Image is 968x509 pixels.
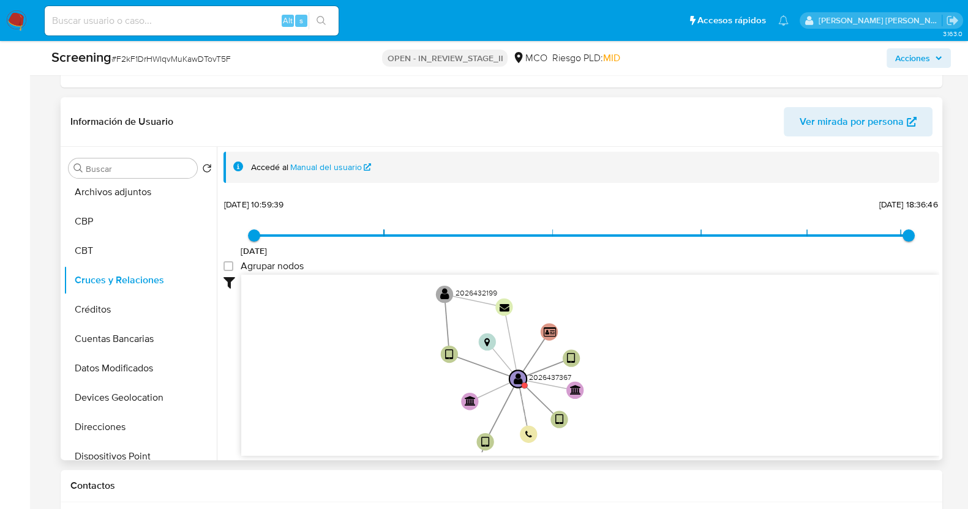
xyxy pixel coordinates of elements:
text:  [569,385,580,395]
span: 3.163.0 [942,29,962,39]
text:  [567,352,576,365]
p: diana.espejo@mercadolibre.com.co [819,15,942,26]
h1: Contactos [70,480,932,492]
text:  [445,349,454,361]
button: CBT [64,236,217,266]
a: Salir [946,14,959,27]
text:  [440,288,449,300]
span: [DATE] [241,245,267,257]
button: CBP [64,207,217,236]
input: Agrupar nodos [223,261,233,271]
a: Notificaciones [778,15,789,26]
button: Archivos adjuntos [64,177,217,207]
span: Alt [283,15,293,26]
span: Acciones [895,48,930,68]
button: Cuentas Bancarias [64,324,217,354]
span: Riesgo PLD: [552,51,620,65]
span: Agrupar nodos [241,260,304,272]
a: Manual del usuario [290,162,371,173]
button: Devices Geolocation [64,383,217,412]
span: Accedé al [251,162,288,173]
button: Ver mirada por persona [784,107,932,136]
b: Screening [51,47,111,67]
button: Créditos [64,295,217,324]
div: MCO [512,51,547,65]
button: Buscar [73,163,83,173]
text:  [543,326,556,338]
text: 2026432199 [455,288,497,298]
span: Ver mirada por persona [800,107,904,136]
text:  [484,337,489,347]
text:  [499,302,509,312]
p: OPEN - IN_REVIEW_STAGE_II [382,50,508,67]
button: Cruces y Relaciones [64,266,217,295]
button: Acciones [887,48,951,68]
span: MID [602,51,620,65]
span: [DATE] 10:59:39 [224,198,283,210]
span: # F2kF1DrHWIqvMuKawDTovT5F [111,53,231,65]
button: Direcciones [64,412,217,442]
text:  [525,430,531,439]
button: search-icon [309,12,334,29]
h1: Información de Usuario [70,116,173,128]
button: Volver al orden por defecto [202,163,212,177]
text: 2026437367 [528,372,571,382]
button: Dispositivos Point [64,442,217,471]
text:  [481,436,489,448]
input: Buscar [86,163,192,174]
span: s [299,15,303,26]
text:  [464,396,475,406]
span: Accesos rápidos [697,14,766,27]
text:  [513,373,522,385]
text:  [555,414,563,426]
span: [DATE] 18:36:46 [879,198,937,210]
button: Datos Modificados [64,354,217,383]
input: Buscar usuario o caso... [45,13,339,29]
